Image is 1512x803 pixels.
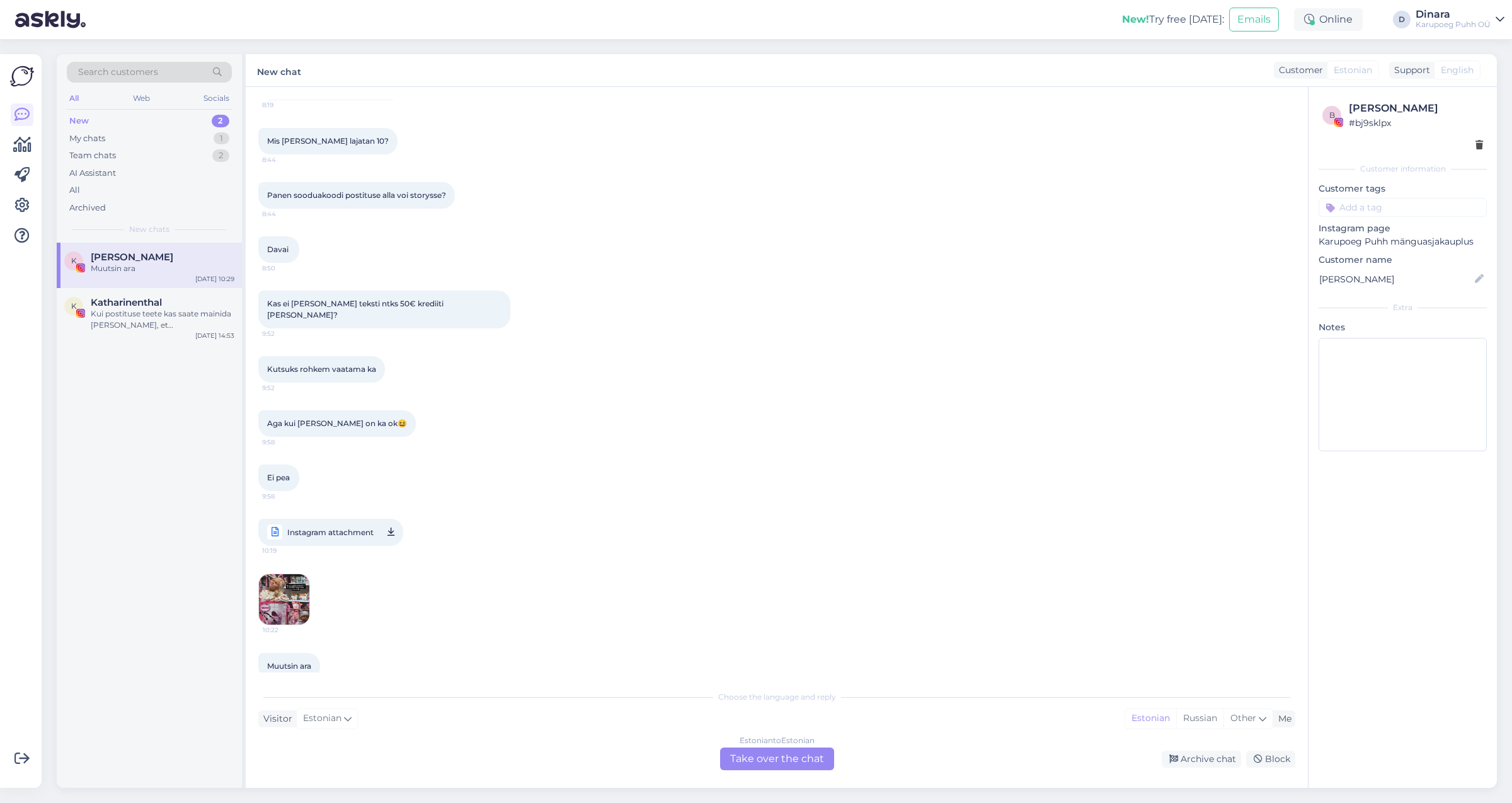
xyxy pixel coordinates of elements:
span: b [1329,110,1335,120]
span: Aga kui [PERSON_NAME] on ka ok😆 [267,419,407,428]
label: New chat [257,62,301,79]
span: Kutsuks rohkem vaatama ka [267,364,376,374]
span: Kas ei [PERSON_NAME] teksti ntks 50€ krediiti [PERSON_NAME]? [267,299,445,320]
span: Panen sooduakoodi postituse alla voi storysse? [267,190,446,200]
img: Askly Logo [10,64,34,88]
p: Notes [1319,321,1487,334]
a: DinaraKarupoeg Puhh OÜ [1416,9,1504,30]
div: # bj9sklpx [1349,116,1483,130]
div: D [1393,11,1411,28]
span: 9:52 [262,329,309,338]
div: [DATE] 14:53 [195,331,234,340]
span: K [71,256,77,265]
span: K [71,301,77,311]
div: Extra [1319,302,1487,313]
div: 2 [212,149,229,162]
div: New [69,115,89,127]
span: Davai [267,245,289,254]
div: Online [1294,8,1363,31]
a: Instagram attachment10:19 [258,519,403,546]
span: 9:58 [262,437,309,447]
span: 8:44 [262,209,309,219]
div: 2 [212,115,229,127]
div: Try free [DATE]: [1122,12,1224,27]
p: Customer tags [1319,182,1487,195]
div: Archive chat [1162,751,1241,768]
span: Estonian [303,712,341,725]
b: New! [1122,13,1149,25]
span: 9:58 [262,492,309,501]
div: [DATE] 10:29 [195,274,234,284]
div: [PERSON_NAME] [1349,101,1483,116]
span: Instagram attachment [287,524,374,540]
div: Customer information [1319,163,1487,175]
div: Support [1389,64,1430,77]
span: Mis [PERSON_NAME] lajatan 10? [267,136,389,146]
input: Add a tag [1319,198,1487,217]
div: Karupoeg Puhh OÜ [1416,20,1491,30]
img: attachment [259,574,309,625]
span: 8:50 [262,263,309,273]
div: Take over the chat [720,748,834,770]
button: Emails [1229,8,1279,32]
span: Kristin Kerro [91,251,173,263]
span: 10:22 [263,625,310,635]
div: My chats [69,132,105,145]
div: Block [1246,751,1295,768]
span: 10:19 [262,543,309,558]
div: Socials [201,90,232,107]
span: Search customers [78,66,158,79]
div: Visitor [258,712,292,725]
div: Estonian to Estonian [740,735,815,746]
span: 9:52 [262,383,309,393]
div: Choose the language and reply [258,691,1295,703]
div: Dinara [1416,9,1491,20]
span: 8:44 [262,155,309,165]
p: Customer name [1319,253,1487,267]
p: Karupoeg Puhh mänguasjakauplus [1319,235,1487,248]
span: Other [1230,712,1256,724]
div: Customer [1274,64,1323,77]
span: Muutsin ara [267,661,311,671]
div: Estonian [1125,709,1176,728]
div: 1 [214,132,229,145]
div: Russian [1176,709,1223,728]
span: Ei pea [267,473,290,482]
div: Team chats [69,149,116,162]
p: Instagram page [1319,222,1487,235]
div: All [69,184,80,197]
span: Estonian [1334,64,1372,77]
input: Add name [1319,272,1472,286]
div: All [67,90,81,107]
div: Me [1273,712,1291,725]
span: New chats [129,224,169,235]
span: Katharinenthal [91,297,162,308]
span: 8:19 [262,97,309,113]
div: Archived [69,202,106,214]
div: Muutsin ara [91,263,234,274]
div: Kui postituse teete kas saate mainida [PERSON_NAME], et [PERSON_NAME] mängunurk ja lastemenüü 😇 v... [91,308,234,331]
span: English [1441,64,1474,77]
div: AI Assistant [69,167,116,180]
div: Web [130,90,152,107]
